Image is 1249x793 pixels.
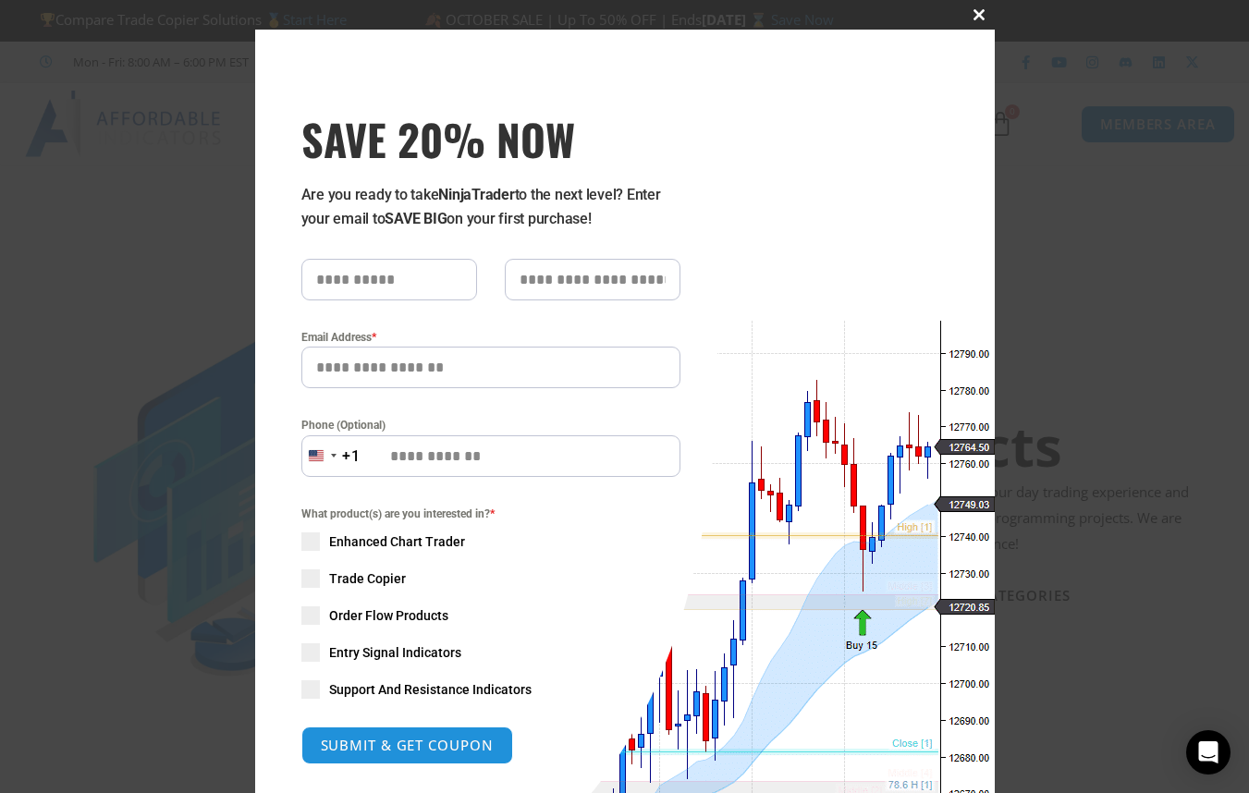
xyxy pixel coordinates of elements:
button: SUBMIT & GET COUPON [301,726,513,764]
span: Trade Copier [329,569,406,588]
label: Entry Signal Indicators [301,643,680,662]
span: Entry Signal Indicators [329,643,461,662]
strong: SAVE BIG [385,210,447,227]
label: Support And Resistance Indicators [301,680,680,699]
span: Enhanced Chart Trader [329,532,465,551]
span: Support And Resistance Indicators [329,680,532,699]
div: Open Intercom Messenger [1186,730,1231,775]
strong: NinjaTrader [438,186,514,203]
div: +1 [342,445,361,469]
label: Phone (Optional) [301,416,680,434]
label: Trade Copier [301,569,680,588]
span: Order Flow Products [329,606,448,625]
button: Selected country [301,435,361,477]
p: Are you ready to take to the next level? Enter your email to on your first purchase! [301,183,680,231]
label: Email Address [301,328,680,347]
label: Order Flow Products [301,606,680,625]
span: What product(s) are you interested in? [301,505,680,523]
h3: SAVE 20% NOW [301,113,680,165]
label: Enhanced Chart Trader [301,532,680,551]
